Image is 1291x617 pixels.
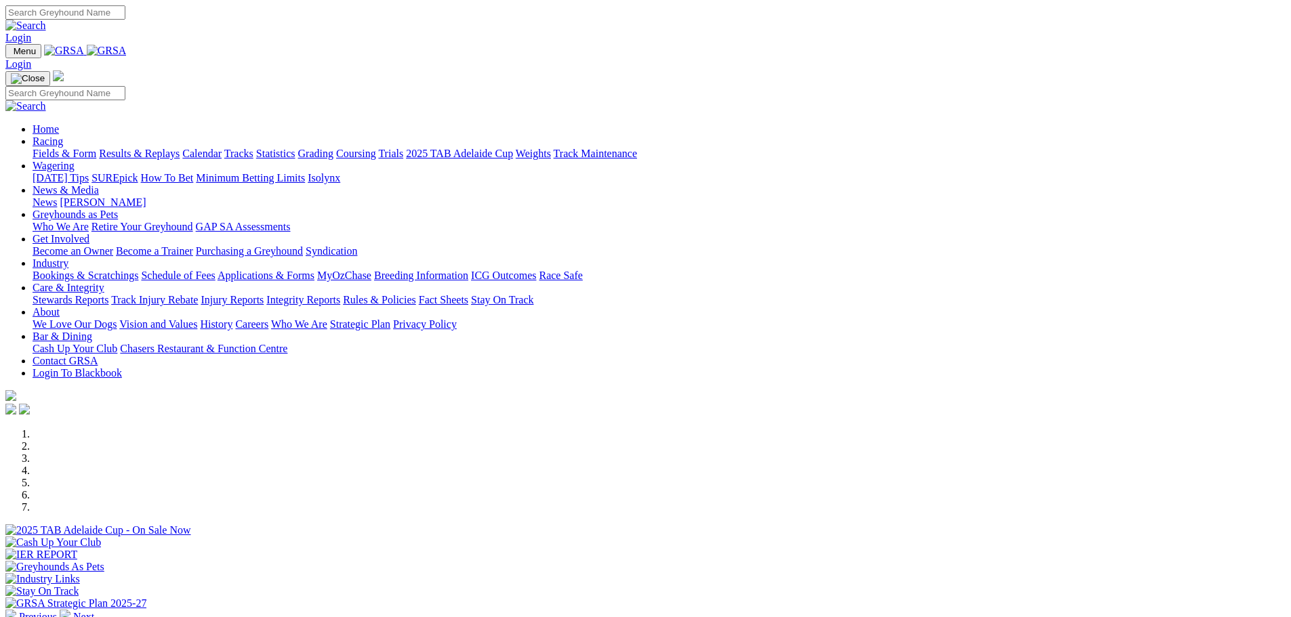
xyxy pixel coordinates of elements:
a: Care & Integrity [33,282,104,293]
a: Stewards Reports [33,294,108,305]
a: Login [5,58,31,70]
a: SUREpick [91,172,138,184]
img: 2025 TAB Adelaide Cup - On Sale Now [5,524,191,536]
img: GRSA [87,45,127,57]
a: Become a Trainer [116,245,193,257]
a: Isolynx [308,172,340,184]
a: Greyhounds as Pets [33,209,118,220]
div: News & Media [33,196,1286,209]
a: Calendar [182,148,222,159]
a: [DATE] Tips [33,172,89,184]
a: Weights [516,148,551,159]
a: Login [5,32,31,43]
a: News & Media [33,184,99,196]
button: Toggle navigation [5,71,50,86]
img: twitter.svg [19,404,30,414]
a: Contact GRSA [33,355,98,366]
a: Stay On Track [471,294,533,305]
img: IER REPORT [5,549,77,561]
span: Menu [14,46,36,56]
img: logo-grsa-white.png [53,70,64,81]
img: Close [11,73,45,84]
a: ICG Outcomes [471,270,536,281]
input: Search [5,86,125,100]
a: MyOzChase [317,270,371,281]
a: Injury Reports [201,294,264,305]
a: Chasers Restaurant & Function Centre [120,343,287,354]
a: Statistics [256,148,295,159]
a: Vision and Values [119,318,197,330]
a: Schedule of Fees [141,270,215,281]
a: Wagering [33,160,75,171]
a: Syndication [306,245,357,257]
a: Retire Your Greyhound [91,221,193,232]
a: Get Involved [33,233,89,244]
a: Fact Sheets [419,294,468,305]
a: Rules & Policies [343,294,416,305]
a: Bar & Dining [33,331,92,342]
div: Greyhounds as Pets [33,221,1286,233]
a: Coursing [336,148,376,159]
img: Search [5,100,46,112]
div: Industry [33,270,1286,282]
a: History [200,318,232,330]
a: Who We Are [33,221,89,232]
a: Results & Replays [99,148,180,159]
button: Toggle navigation [5,44,41,58]
input: Search [5,5,125,20]
a: Track Injury Rebate [111,294,198,305]
img: GRSA Strategic Plan 2025-27 [5,597,146,610]
a: Fields & Form [33,148,96,159]
a: Race Safe [539,270,582,281]
a: Industry [33,257,68,269]
img: facebook.svg [5,404,16,414]
a: Tracks [224,148,253,159]
a: GAP SA Assessments [196,221,291,232]
img: Search [5,20,46,32]
a: Applications & Forms [218,270,314,281]
a: Cash Up Your Club [33,343,117,354]
a: Strategic Plan [330,318,390,330]
a: News [33,196,57,208]
a: 2025 TAB Adelaide Cup [406,148,513,159]
a: Track Maintenance [554,148,637,159]
a: Integrity Reports [266,294,340,305]
div: Care & Integrity [33,294,1286,306]
a: Minimum Betting Limits [196,172,305,184]
a: Careers [235,318,268,330]
img: GRSA [44,45,84,57]
img: logo-grsa-white.png [5,390,16,401]
img: Cash Up Your Club [5,536,101,549]
div: Wagering [33,172,1286,184]
div: Get Involved [33,245,1286,257]
div: About [33,318,1286,331]
img: Industry Links [5,573,80,585]
img: Stay On Track [5,585,79,597]
a: Breeding Information [374,270,468,281]
a: We Love Our Dogs [33,318,117,330]
a: Become an Owner [33,245,113,257]
a: [PERSON_NAME] [60,196,146,208]
a: How To Bet [141,172,194,184]
a: About [33,306,60,318]
a: Purchasing a Greyhound [196,245,303,257]
img: Greyhounds As Pets [5,561,104,573]
a: Privacy Policy [393,318,457,330]
a: Home [33,123,59,135]
a: Who We Are [271,318,327,330]
a: Racing [33,135,63,147]
a: Trials [378,148,403,159]
a: Bookings & Scratchings [33,270,138,281]
a: Login To Blackbook [33,367,122,379]
div: Bar & Dining [33,343,1286,355]
div: Racing [33,148,1286,160]
a: Grading [298,148,333,159]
